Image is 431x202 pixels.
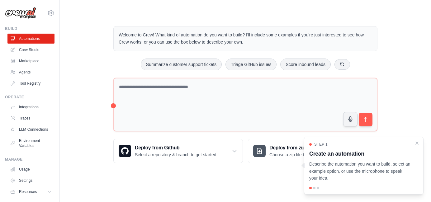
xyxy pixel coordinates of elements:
[19,189,37,194] span: Resources
[400,172,431,202] iframe: Chat Widget
[7,187,54,197] button: Resources
[5,157,54,162] div: Manage
[7,56,54,66] a: Marketplace
[7,45,54,55] a: Crew Studio
[7,124,54,134] a: LLM Connections
[309,161,411,182] p: Describe the automation you want to build, select an example option, or use the microphone to spe...
[141,59,222,70] button: Summarize customer support tickets
[7,113,54,123] a: Traces
[7,67,54,77] a: Agents
[7,164,54,174] a: Usage
[119,31,372,46] p: Welcome to Crew! What kind of automation do you want to build? I'll include some examples if you'...
[5,95,54,100] div: Operate
[7,176,54,186] a: Settings
[7,34,54,44] a: Automations
[309,149,411,158] h3: Create an automation
[7,136,54,151] a: Environment Variables
[269,152,322,158] p: Choose a zip file to upload.
[7,102,54,112] a: Integrations
[5,26,54,31] div: Build
[135,152,217,158] p: Select a repository & branch to get started.
[135,144,217,152] h3: Deploy from Github
[225,59,277,70] button: Triage GitHub issues
[7,78,54,88] a: Tool Registry
[280,59,331,70] button: Score inbound leads
[5,7,36,19] img: Logo
[314,142,328,147] span: Step 1
[269,144,322,152] h3: Deploy from zip file
[414,141,419,146] button: Close walkthrough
